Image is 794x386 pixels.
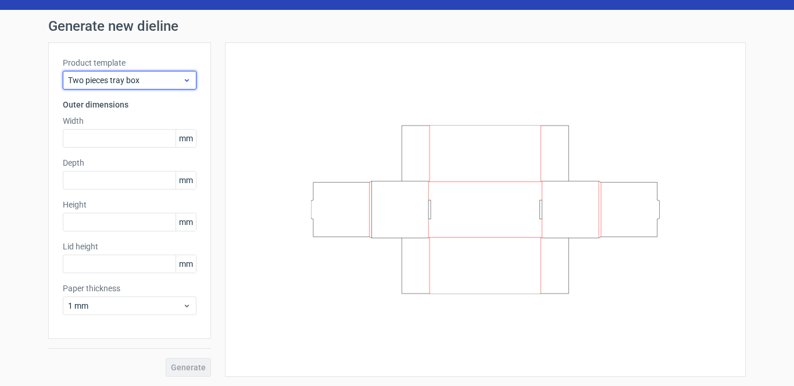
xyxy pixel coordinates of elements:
[63,283,196,294] label: Paper thickness
[63,115,196,127] label: Width
[48,19,746,33] h1: Generate new dieline
[63,157,196,169] label: Depth
[63,57,196,69] label: Product template
[63,199,196,210] label: Height
[63,241,196,252] label: Lid height
[176,171,196,189] span: mm
[176,213,196,231] span: mm
[63,99,196,110] h3: Outer dimensions
[68,300,183,312] span: 1 mm
[68,74,183,86] span: Two pieces tray box
[176,130,196,147] span: mm
[176,255,196,273] span: mm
